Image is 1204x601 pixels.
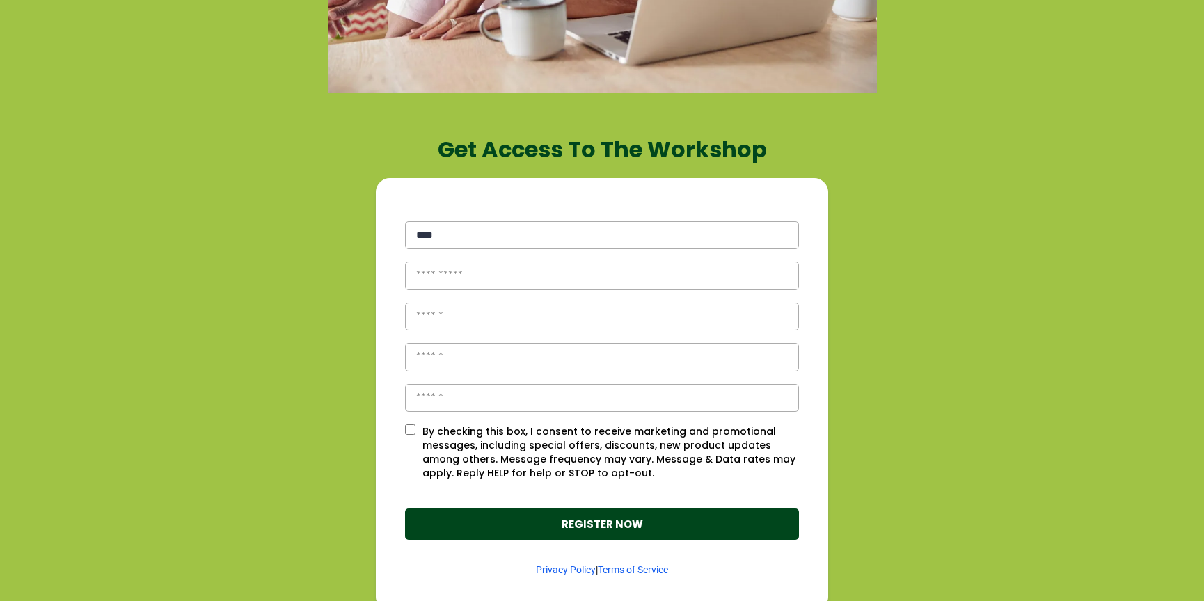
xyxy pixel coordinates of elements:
[598,564,668,575] a: Terms of Service
[405,508,799,540] button: REGISTER NOW
[198,135,1006,164] h1: Get Access To The Workshop
[405,563,799,577] p: |
[422,424,799,480] p: By checking this box, I consent to receive marketing and promotional messages, including special ...
[536,564,596,575] a: Privacy Policy
[562,517,643,531] strong: REGISTER NOW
